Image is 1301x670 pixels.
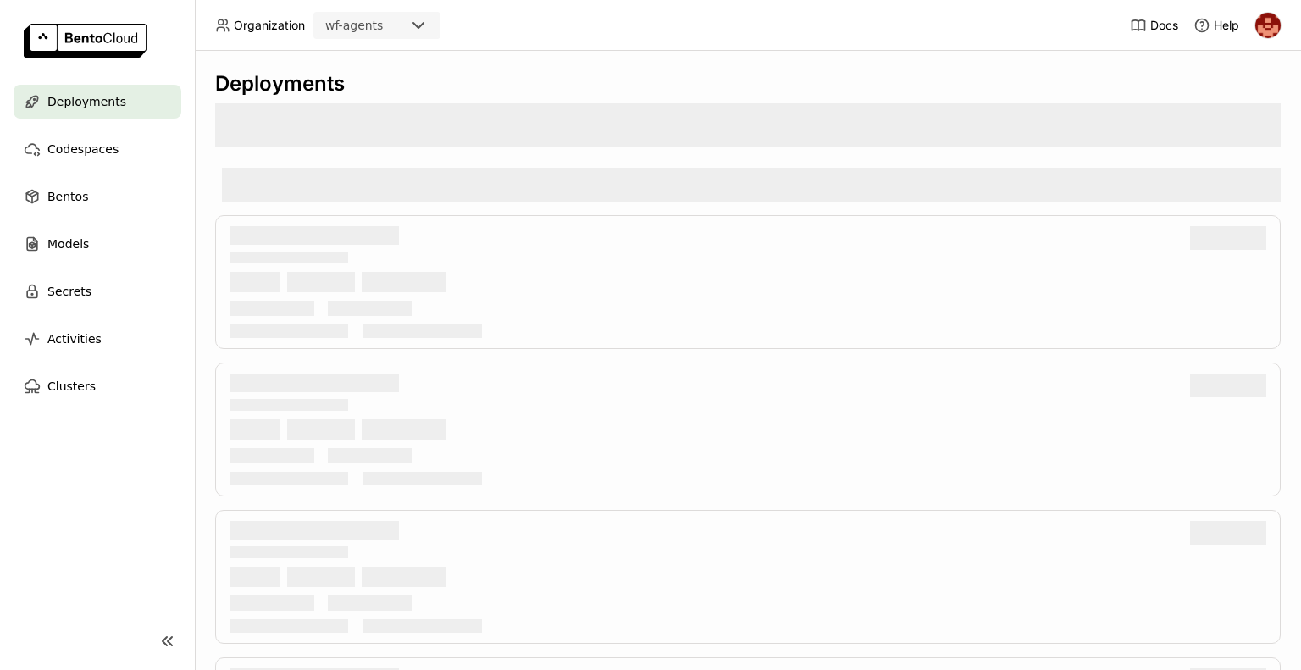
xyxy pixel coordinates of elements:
[14,274,181,308] a: Secrets
[1214,18,1239,33] span: Help
[47,376,96,396] span: Clusters
[385,18,386,35] input: Selected wf-agents.
[47,186,88,207] span: Bentos
[1150,18,1178,33] span: Docs
[14,132,181,166] a: Codespaces
[47,234,89,254] span: Models
[1255,13,1281,38] img: prasanth nandanuru
[14,180,181,213] a: Bentos
[215,71,1281,97] div: Deployments
[47,139,119,159] span: Codespaces
[14,85,181,119] a: Deployments
[14,227,181,261] a: Models
[1193,17,1239,34] div: Help
[234,18,305,33] span: Organization
[47,329,102,349] span: Activities
[14,322,181,356] a: Activities
[47,281,91,302] span: Secrets
[24,24,147,58] img: logo
[47,91,126,112] span: Deployments
[325,17,383,34] div: wf-agents
[1130,17,1178,34] a: Docs
[14,369,181,403] a: Clusters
